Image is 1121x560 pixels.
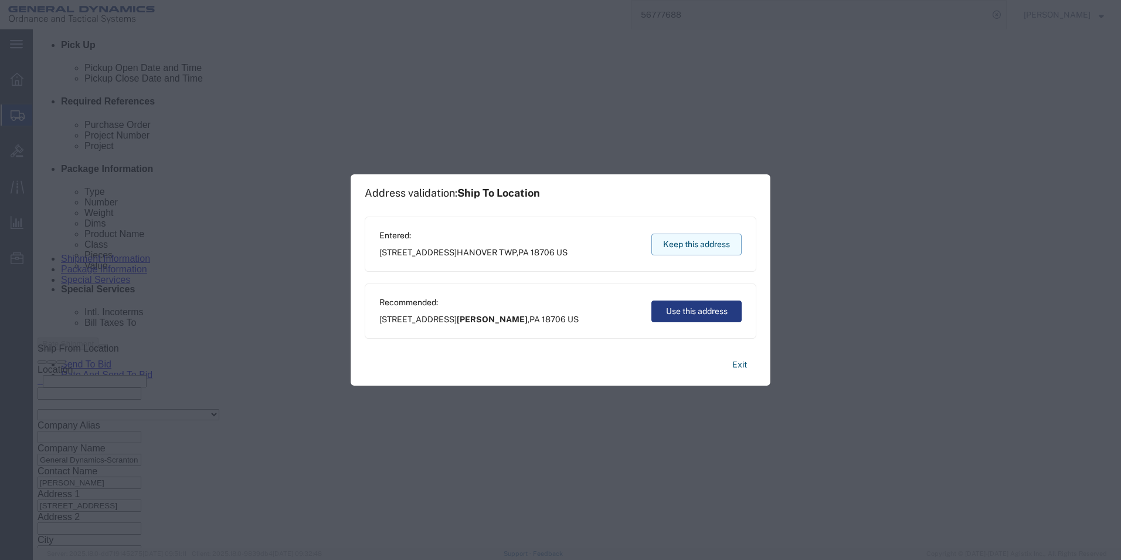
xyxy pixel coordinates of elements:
button: Keep this address [651,234,742,255]
span: 18706 [531,248,555,257]
button: Use this address [651,301,742,322]
span: [STREET_ADDRESS] , [379,313,579,326]
span: US [556,248,568,257]
span: PA [529,315,540,324]
span: Ship To Location [457,187,540,199]
span: US [568,315,579,324]
span: [PERSON_NAME] [457,315,528,324]
span: 18706 [542,315,566,324]
span: Entered: [379,230,568,242]
span: Recommended: [379,296,579,309]
span: HANOVER TWP [457,248,517,257]
button: Exit [723,355,756,375]
h1: Address validation: [365,187,540,200]
span: PA [518,248,529,257]
span: [STREET_ADDRESS] , [379,247,568,259]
